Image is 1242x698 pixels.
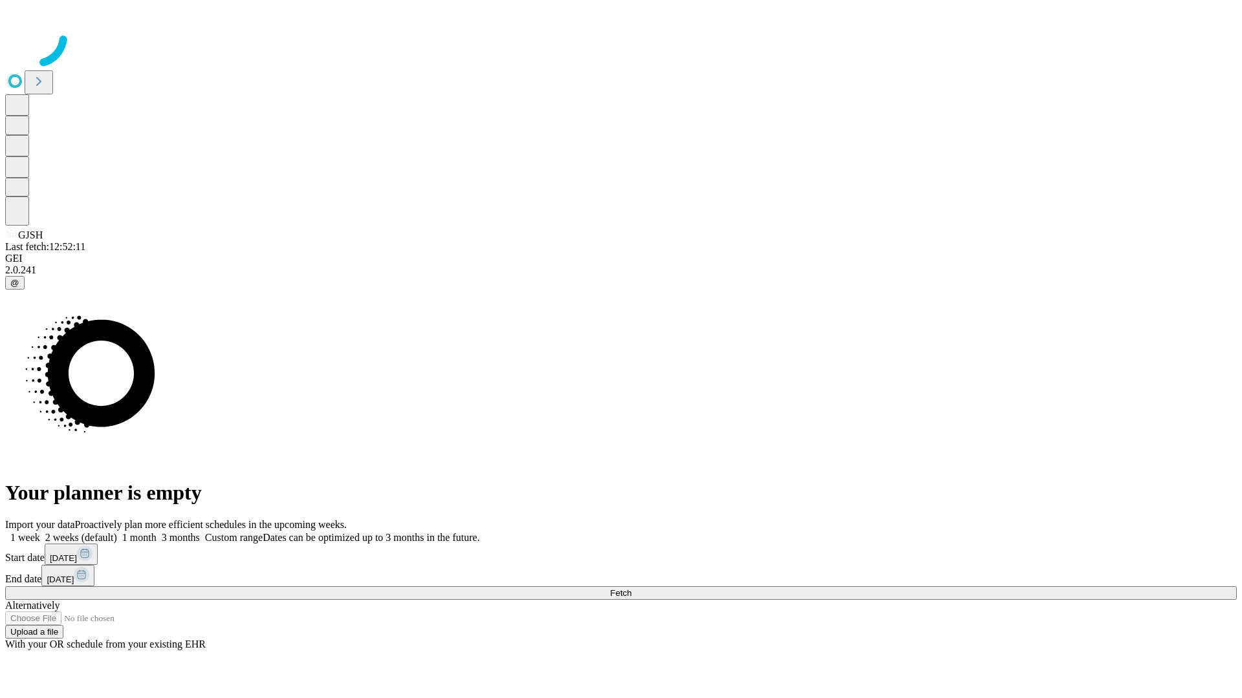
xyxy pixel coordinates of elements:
[10,532,40,543] span: 1 week
[10,278,19,288] span: @
[47,575,74,584] span: [DATE]
[5,586,1237,600] button: Fetch
[162,532,200,543] span: 3 months
[5,519,75,530] span: Import your data
[5,565,1237,586] div: End date
[45,532,117,543] span: 2 weeks (default)
[41,565,94,586] button: [DATE]
[75,519,347,530] span: Proactively plan more efficient schedules in the upcoming weeks.
[5,544,1237,565] div: Start date
[263,532,479,543] span: Dates can be optimized up to 3 months in the future.
[18,229,43,240] span: GJSH
[5,264,1237,276] div: 2.0.241
[610,588,631,598] span: Fetch
[122,532,157,543] span: 1 month
[5,625,63,639] button: Upload a file
[5,639,206,650] span: With your OR schedule from your existing EHR
[5,241,85,252] span: Last fetch: 12:52:11
[205,532,263,543] span: Custom range
[5,253,1237,264] div: GEI
[45,544,98,565] button: [DATE]
[5,481,1237,505] h1: Your planner is empty
[5,600,60,611] span: Alternatively
[5,276,25,290] button: @
[50,553,77,563] span: [DATE]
